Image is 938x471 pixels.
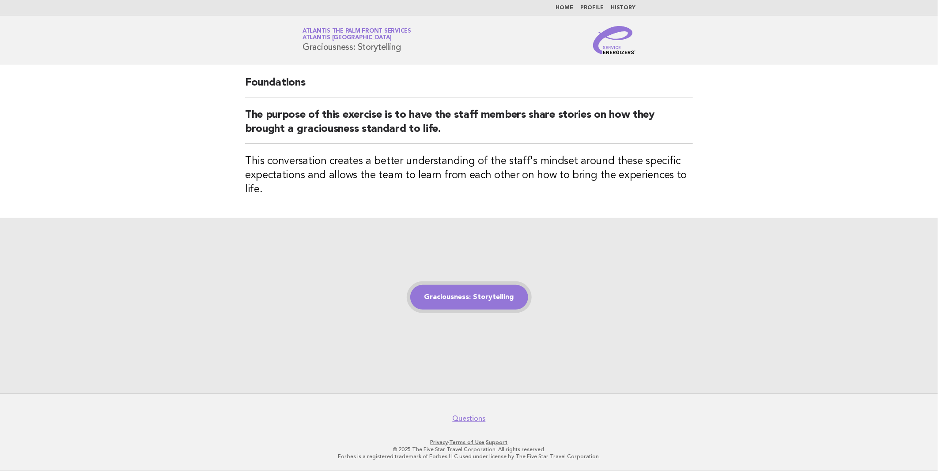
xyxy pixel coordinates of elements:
a: Graciousness: Storytelling [410,285,528,310]
h1: Graciousness: Storytelling [303,29,411,52]
a: Profile [580,5,604,11]
a: Atlantis The Palm Front ServicesAtlantis [GEOGRAPHIC_DATA] [303,28,411,41]
p: · · [199,439,739,446]
a: Terms of Use [450,439,485,445]
p: © 2025 The Five Star Travel Corporation. All rights reserved. [199,446,739,453]
a: Questions [453,414,486,423]
h2: Foundations [245,76,693,97]
a: Home [556,5,573,11]
a: History [611,5,635,11]
span: Atlantis [GEOGRAPHIC_DATA] [303,35,392,41]
h3: This conversation creates a better understanding of the staff's mindset around these specific exp... [245,154,693,197]
img: Service Energizers [593,26,635,54]
a: Support [486,439,508,445]
h2: The purpose of this exercise is to have the staff members share stories on how they brought a gra... [245,108,693,144]
p: Forbes is a registered trademark of Forbes LLC used under license by The Five Star Travel Corpora... [199,453,739,460]
a: Privacy [431,439,448,445]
